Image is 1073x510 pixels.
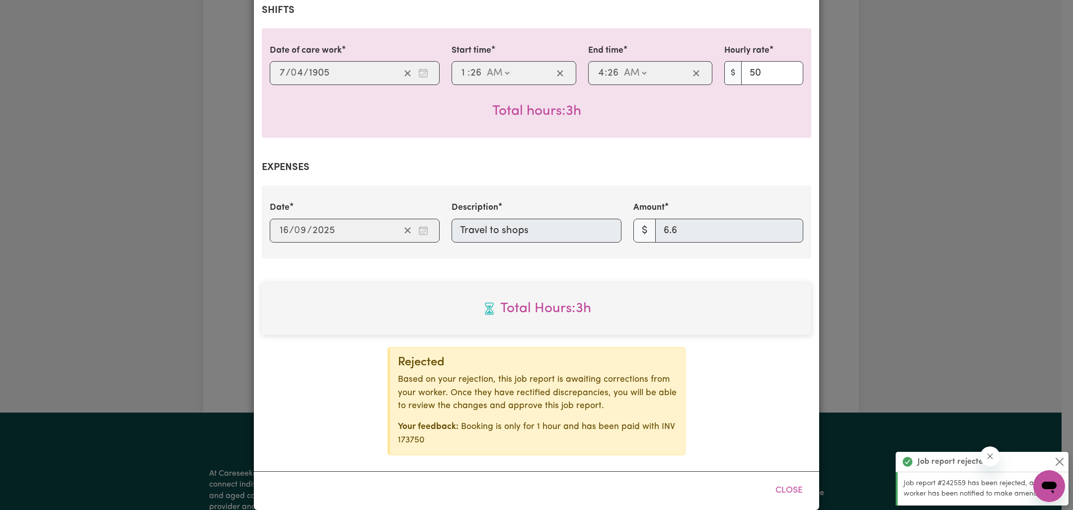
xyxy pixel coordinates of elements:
span: $ [633,219,656,243]
span: Total hours worked: 3 hours [270,298,803,319]
span: : [605,68,607,79]
span: : [467,68,470,79]
span: $ [724,61,742,85]
h2: Expenses [262,162,811,173]
label: Start time [452,44,491,57]
button: Clear date [400,223,415,238]
input: -- [295,223,307,238]
span: Need any help? [6,7,60,15]
label: Hourly rate [724,44,769,57]
p: Job report #242559 has been rejected, and your worker has been notified to make amends. [904,478,1063,500]
input: Travel to shops [452,219,621,243]
iframe: Button to launch messaging window [1033,470,1065,502]
input: -- [279,223,289,238]
p: Based on your rejection, this job report is awaiting corrections from your worker. Once they have... [398,373,677,413]
span: / [307,225,312,236]
button: Enter the date of expense [415,223,431,238]
label: End time [588,44,623,57]
input: ---- [312,223,335,238]
input: -- [607,66,619,81]
input: ---- [308,66,330,81]
label: Date [270,201,290,214]
span: 0 [291,68,297,78]
span: / [286,68,291,79]
input: -- [470,66,482,81]
input: -- [461,66,467,81]
span: / [304,68,308,79]
iframe: Close message [980,446,1000,466]
strong: Your feedback: [398,423,459,431]
button: Close [767,480,811,502]
span: Rejected [398,356,445,368]
label: Description [452,201,498,214]
label: Amount [633,201,665,214]
button: Clear date [400,66,415,81]
span: Total hours worked: 3 hours [492,104,581,118]
p: Booking is only for 1 hour and has been paid with INV 173750 [398,421,677,447]
input: -- [598,66,605,81]
h2: Shifts [262,4,811,16]
span: 0 [294,226,300,236]
button: Enter the date of care work [415,66,431,81]
input: -- [279,66,286,81]
span: / [289,225,294,236]
input: -- [291,66,304,81]
strong: Job report rejected [918,456,988,468]
label: Date of care work [270,44,342,57]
